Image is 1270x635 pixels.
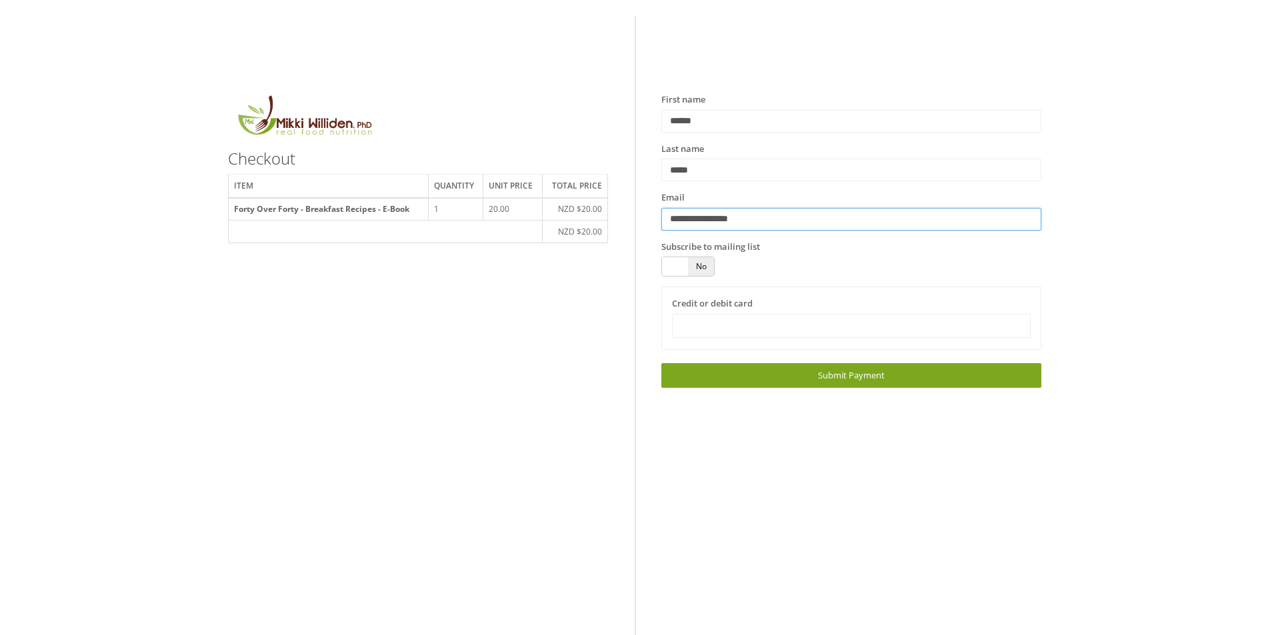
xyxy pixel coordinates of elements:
[428,175,483,198] th: Quantity
[672,297,753,311] label: Credit or debit card
[661,363,1041,388] a: Submit Payment
[688,257,714,276] span: No
[661,191,685,205] label: Email
[483,198,543,221] td: 20.00
[661,93,705,107] label: First name
[681,320,1022,331] iframe: Secure card payment input frame
[661,241,760,254] label: Subscribe to mailing list
[228,150,608,167] h3: Checkout
[483,175,543,198] th: Unit price
[228,93,380,143] img: MikkiLogoMain.png
[661,143,704,156] label: Last name
[229,175,428,198] th: Item
[543,175,608,198] th: Total price
[428,198,483,221] td: 1
[229,198,428,221] th: Forty Over Forty - Breakfast Recipes - E-Book
[543,198,608,221] td: NZD $20.00
[543,221,608,243] td: NZD $20.00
